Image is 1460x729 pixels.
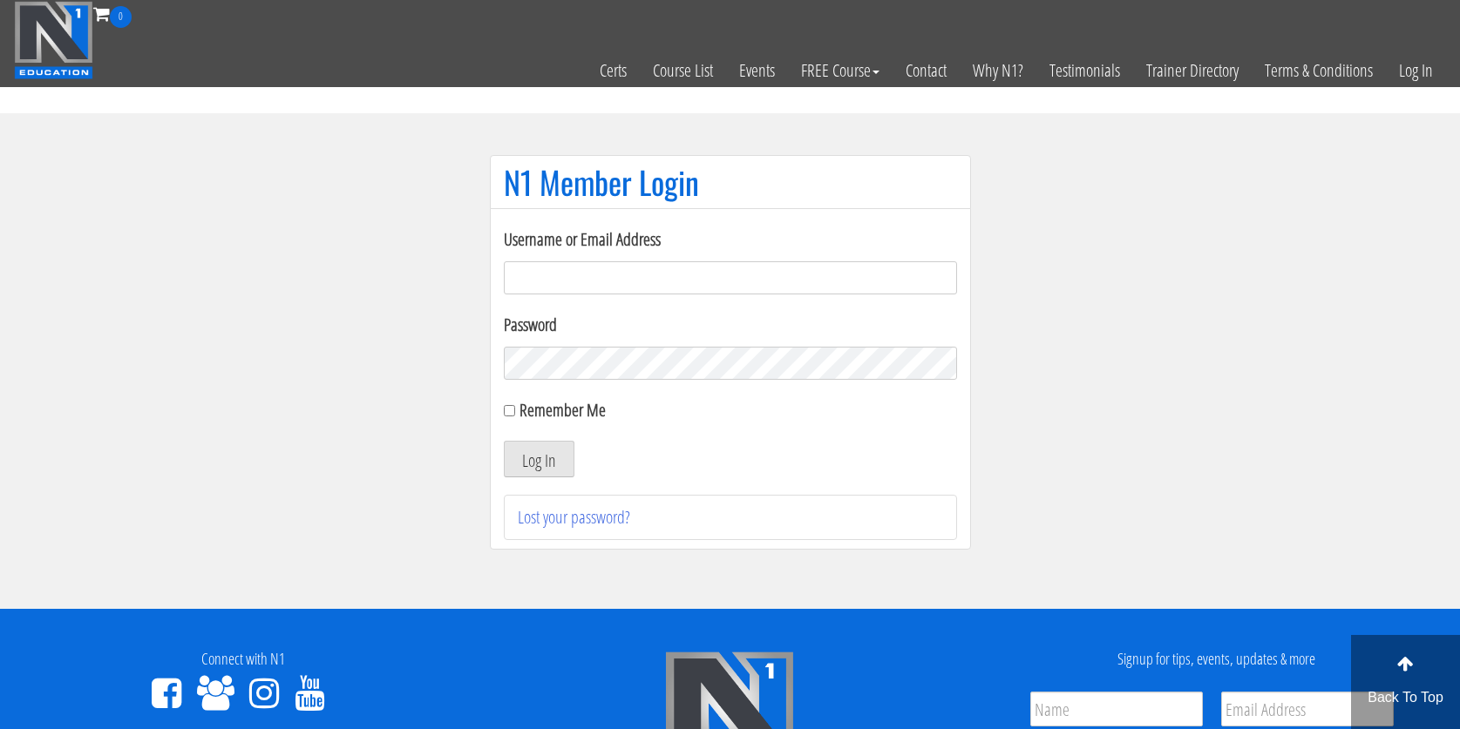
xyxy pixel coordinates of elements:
[504,312,957,338] label: Password
[1386,28,1446,113] a: Log In
[13,651,473,668] h4: Connect with N1
[93,2,132,25] a: 0
[726,28,788,113] a: Events
[1030,692,1203,726] input: Name
[504,165,957,199] h1: N1 Member Login
[788,28,893,113] a: FREE Course
[110,6,132,28] span: 0
[1036,28,1133,113] a: Testimonials
[519,398,606,422] label: Remember Me
[587,28,640,113] a: Certs
[504,441,574,477] button: Log In
[518,505,630,529] a: Lost your password?
[1221,692,1394,726] input: Email Address
[504,226,957,253] label: Username or Email Address
[960,28,1036,113] a: Why N1?
[893,28,960,113] a: Contact
[1133,28,1252,113] a: Trainer Directory
[14,1,93,79] img: n1-education
[640,28,726,113] a: Course List
[1252,28,1386,113] a: Terms & Conditions
[987,651,1447,668] h4: Signup for tips, events, updates & more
